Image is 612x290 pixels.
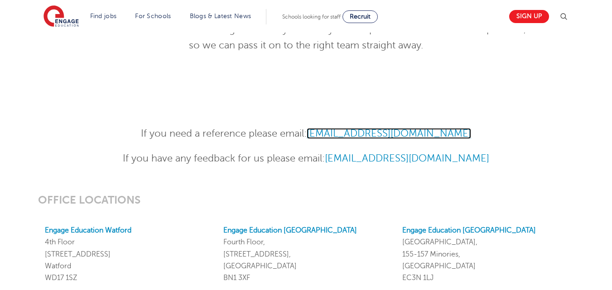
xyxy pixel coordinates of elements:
[223,224,388,284] p: Fourth Floor, [STREET_ADDRESS], [GEOGRAPHIC_DATA] BN1 3XF
[509,10,549,23] a: Sign up
[43,5,79,28] img: Engage Education
[402,224,567,284] p: [GEOGRAPHIC_DATA], 155-157 Minories, [GEOGRAPHIC_DATA] EC3N 1LJ
[38,194,574,206] h3: OFFICE LOCATIONS
[325,153,489,164] a: [EMAIL_ADDRESS][DOMAIN_NAME]
[45,224,210,284] p: 4th Floor [STREET_ADDRESS] Watford WD17 1SZ
[307,128,471,139] a: [EMAIL_ADDRESS][DOMAIN_NAME]
[45,226,131,234] a: Engage Education Watford
[282,14,341,20] span: Schools looking for staff
[135,13,171,19] a: For Schools
[402,226,536,234] a: Engage Education [GEOGRAPHIC_DATA]
[342,10,378,23] a: Recruit
[90,13,117,19] a: Find jobs
[84,126,528,142] p: If you need a reference please email:
[223,226,357,234] a: Engage Education [GEOGRAPHIC_DATA]
[190,13,251,19] a: Blogs & Latest News
[350,13,371,20] span: Recruit
[84,151,528,166] p: If you have any feedback for us please email:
